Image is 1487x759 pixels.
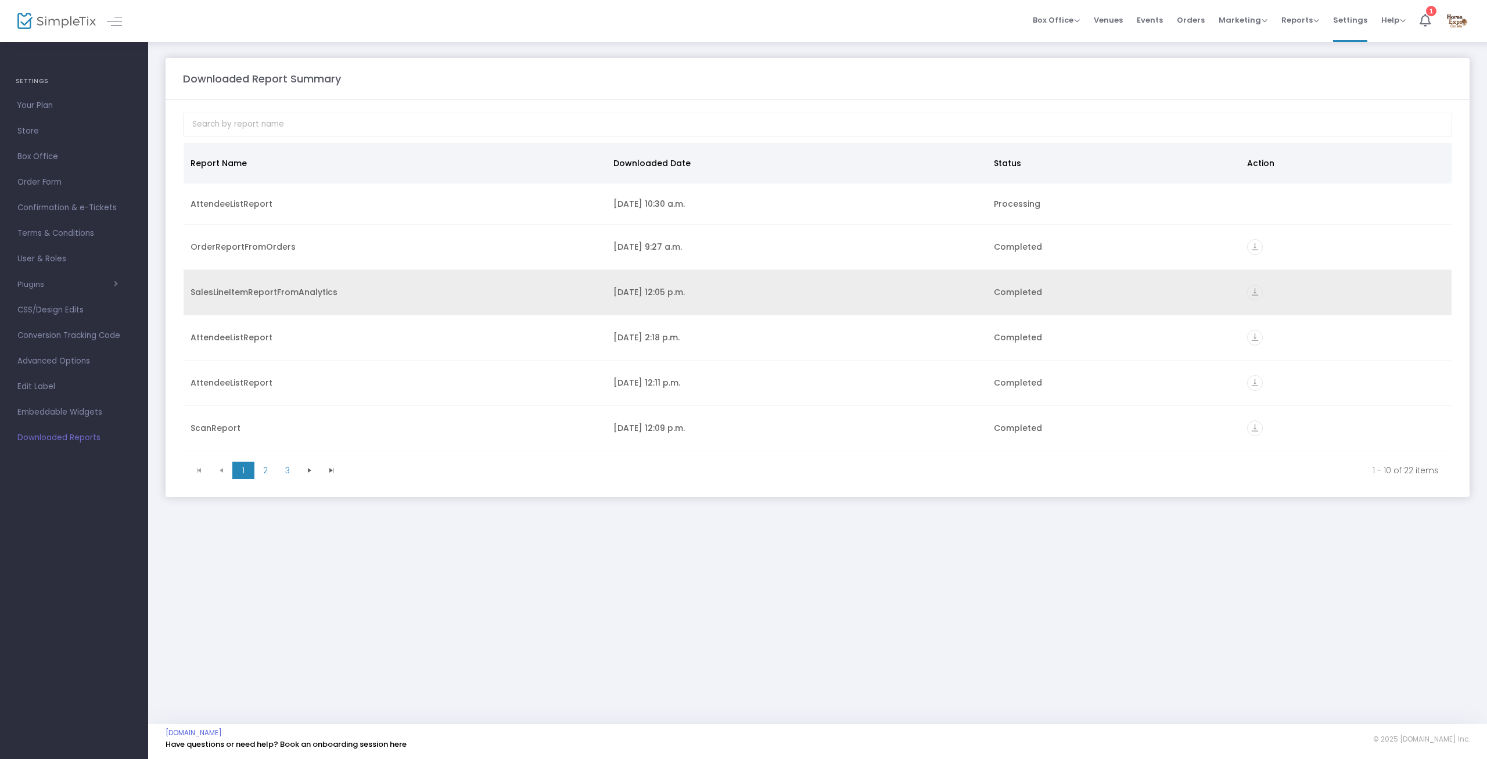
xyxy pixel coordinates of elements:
[1247,379,1263,390] a: vertical_align_bottom
[613,377,980,389] div: 2025-04-26 12:11 p.m.
[17,354,131,369] span: Advanced Options
[994,286,1234,298] div: Completed
[1333,5,1367,35] span: Settings
[17,149,131,164] span: Box Office
[606,143,987,184] th: Downloaded Date
[191,422,599,434] div: ScanReport
[1219,15,1267,26] span: Marketing
[1247,239,1445,255] div: https://go.SimpleTix.com/m7dy5
[17,226,131,241] span: Terms & Conditions
[184,143,1452,456] div: Data table
[613,286,980,298] div: 2025-05-18 12:05 p.m.
[1240,143,1452,184] th: Action
[232,462,254,479] span: Page 1
[305,466,314,475] span: Go to the next page
[1247,243,1263,254] a: vertical_align_bottom
[191,241,599,253] div: OrderReportFromOrders
[17,303,131,318] span: CSS/Design Edits
[994,241,1234,253] div: Completed
[254,462,276,479] span: Page 2
[1247,288,1263,300] a: vertical_align_bottom
[17,175,131,190] span: Order Form
[1247,375,1445,391] div: https://go.SimpleTix.com/i11b6
[17,328,131,343] span: Conversion Tracking Code
[17,200,131,215] span: Confirmation & e-Tickets
[191,198,599,210] div: AttendeeListReport
[1247,239,1263,255] i: vertical_align_bottom
[184,143,606,184] th: Report Name
[17,405,131,420] span: Embeddable Widgets
[1033,15,1080,26] span: Box Office
[327,466,336,475] span: Go to the last page
[613,332,980,343] div: 2025-04-29 2:18 p.m.
[17,124,131,139] span: Store
[191,377,599,389] div: AttendeeListReport
[321,462,343,479] span: Go to the last page
[994,377,1234,389] div: Completed
[1247,424,1263,436] a: vertical_align_bottom
[191,286,599,298] div: SalesLineItemReportFromAnalytics
[17,280,118,289] button: Plugins
[994,422,1234,434] div: Completed
[613,422,980,434] div: 2025-04-26 12:09 p.m.
[1094,5,1123,35] span: Venues
[299,462,321,479] span: Go to the next page
[1247,285,1445,300] div: https://go.SimpleTix.com/nh42a
[1247,375,1263,391] i: vertical_align_bottom
[1247,330,1445,346] div: https://go.SimpleTix.com/37g7r
[1247,420,1445,436] div: https://go.SimpleTix.com/bf8jy
[1281,15,1319,26] span: Reports
[1247,285,1263,300] i: vertical_align_bottom
[183,113,1452,136] input: Search by report name
[276,462,299,479] span: Page 3
[1247,330,1263,346] i: vertical_align_bottom
[1373,735,1470,744] span: © 2025 [DOMAIN_NAME] Inc.
[16,70,132,93] h4: SETTINGS
[1137,5,1163,35] span: Events
[994,198,1234,210] div: Processing
[351,465,1439,476] kendo-pager-info: 1 - 10 of 22 items
[1381,15,1406,26] span: Help
[183,71,341,87] m-panel-title: Downloaded Report Summary
[166,728,222,738] a: [DOMAIN_NAME]
[166,739,407,750] a: Have questions or need help? Book an onboarding session here
[613,241,980,253] div: 2025-08-26 9:27 a.m.
[1247,333,1263,345] a: vertical_align_bottom
[17,430,131,445] span: Downloaded Reports
[613,198,980,210] div: 2025-08-26 10:30 a.m.
[1247,420,1263,436] i: vertical_align_bottom
[1177,5,1205,35] span: Orders
[17,98,131,113] span: Your Plan
[17,251,131,267] span: User & Roles
[987,143,1241,184] th: Status
[994,332,1234,343] div: Completed
[191,332,599,343] div: AttendeeListReport
[1426,6,1436,16] div: 1
[17,379,131,394] span: Edit Label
